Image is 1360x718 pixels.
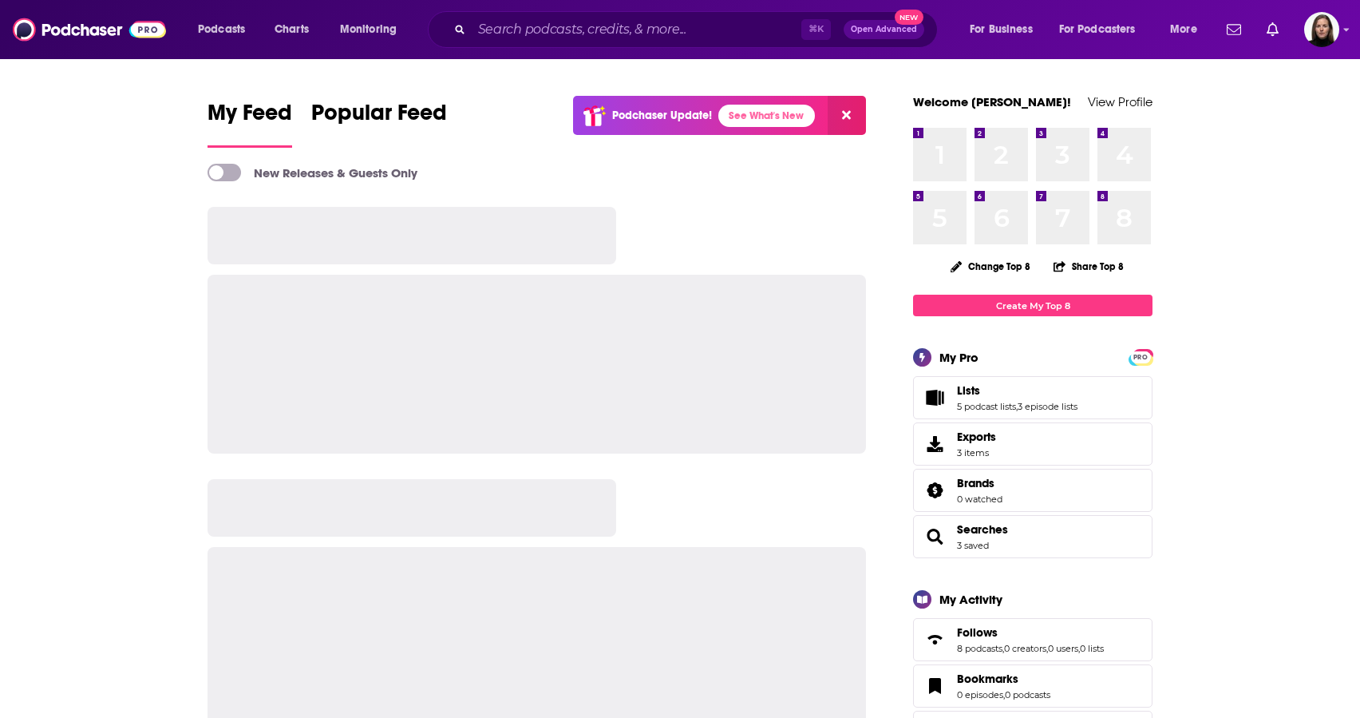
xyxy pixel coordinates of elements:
[957,625,998,640] span: Follows
[939,592,1002,607] div: My Activity
[1002,643,1004,654] span: ,
[311,99,447,148] a: Popular Feed
[957,494,1002,505] a: 0 watched
[311,99,447,136] span: Popular Feed
[941,256,1040,276] button: Change Top 8
[443,11,953,48] div: Search podcasts, credits, & more...
[957,540,989,551] a: 3 saved
[957,383,980,398] span: Lists
[895,10,923,25] span: New
[957,401,1016,412] a: 5 podcast lists
[957,672,1050,686] a: Bookmarks
[919,433,951,455] span: Exports
[718,105,815,127] a: See What's New
[957,383,1077,398] a: Lists
[913,295,1152,316] a: Create My Top 8
[957,672,1018,686] span: Bookmarks
[1304,12,1339,47] img: User Profile
[1016,401,1018,412] span: ,
[957,447,996,458] span: 3 items
[187,17,266,42] button: open menu
[329,17,417,42] button: open menu
[913,422,1152,466] a: Exports
[957,430,996,444] span: Exports
[957,625,1104,640] a: Follows
[913,376,1152,419] span: Lists
[851,26,917,34] span: Open Advanced
[1159,17,1217,42] button: open menu
[959,17,1053,42] button: open menu
[913,94,1071,109] a: Welcome [PERSON_NAME]!
[919,526,951,548] a: Searches
[913,664,1152,708] span: Bookmarks
[1131,351,1150,363] span: PRO
[919,387,951,409] a: Lists
[1046,643,1048,654] span: ,
[1053,251,1125,282] button: Share Top 8
[1004,643,1046,654] a: 0 creators
[1080,643,1104,654] a: 0 lists
[612,109,712,122] p: Podchaser Update!
[1078,643,1080,654] span: ,
[1088,94,1152,109] a: View Profile
[801,19,831,40] span: ⌘ K
[957,476,1002,490] a: Brands
[1304,12,1339,47] button: Show profile menu
[919,675,951,697] a: Bookmarks
[1003,689,1005,700] span: ,
[957,522,1008,537] a: Searches
[13,14,166,45] img: Podchaser - Follow, Share and Rate Podcasts
[1005,689,1050,700] a: 0 podcasts
[957,476,994,490] span: Brands
[275,18,309,41] span: Charts
[919,629,951,651] a: Follows
[208,99,292,136] span: My Feed
[1131,351,1150,363] a: PRO
[472,17,801,42] input: Search podcasts, credits, & more...
[208,99,292,148] a: My Feed
[919,479,951,502] a: Brands
[957,643,1002,654] a: 8 podcasts
[1170,18,1197,41] span: More
[1304,12,1339,47] span: Logged in as BevCat3
[198,18,245,41] span: Podcasts
[1059,18,1136,41] span: For Podcasters
[340,18,397,41] span: Monitoring
[1260,16,1285,43] a: Show notifications dropdown
[844,20,924,39] button: Open AdvancedNew
[208,164,417,181] a: New Releases & Guests Only
[264,17,318,42] a: Charts
[1018,401,1077,412] a: 3 episode lists
[913,515,1152,558] span: Searches
[939,350,978,365] div: My Pro
[1048,643,1078,654] a: 0 users
[1220,16,1247,43] a: Show notifications dropdown
[957,689,1003,700] a: 0 episodes
[913,469,1152,512] span: Brands
[1049,17,1159,42] button: open menu
[913,618,1152,661] span: Follows
[970,18,1033,41] span: For Business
